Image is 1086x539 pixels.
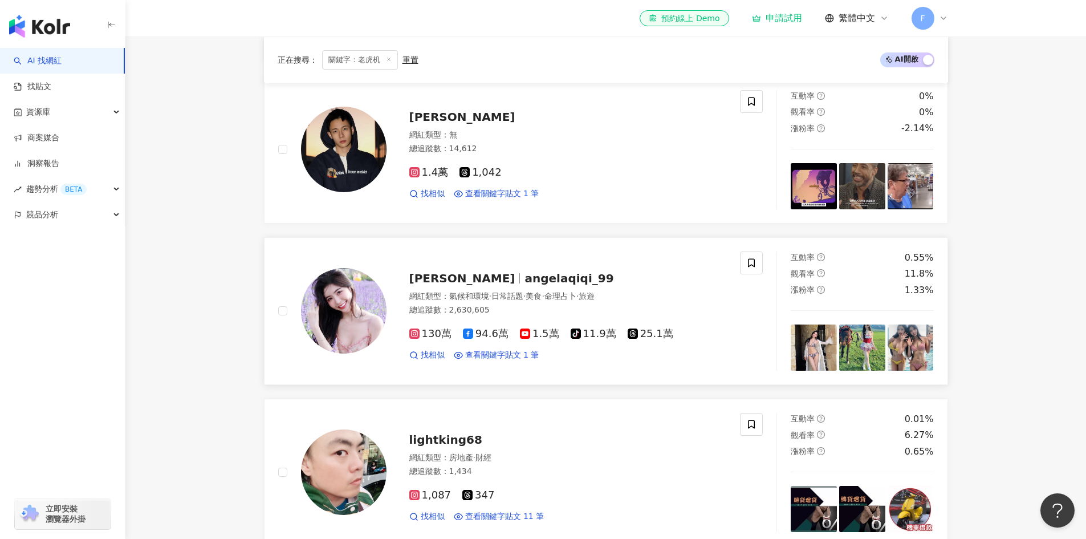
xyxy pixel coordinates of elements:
[409,433,482,447] span: lightking68
[791,269,815,278] span: 觀看率
[905,413,934,425] div: 0.01%
[402,55,418,64] div: 重置
[264,76,948,224] a: KOL Avatar[PERSON_NAME]網紅類型：無總追蹤數：14,6121.4萬1,042找相似查看關鍵字貼文 1 筆互動率question-circle0%觀看率question-ci...
[839,12,875,25] span: 繁體中文
[817,92,825,100] span: question-circle
[817,431,825,439] span: question-circle
[454,188,539,200] a: 查看關鍵字貼文 1 筆
[791,253,815,262] span: 互動率
[576,291,579,301] span: ·
[905,252,934,264] div: 0.55%
[905,429,934,441] div: 6.27%
[791,107,815,116] span: 觀看率
[640,10,729,26] a: 預約線上 Demo
[526,291,542,301] span: 美食
[409,167,449,179] span: 1.4萬
[26,176,87,202] span: 趨勢分析
[26,202,58,228] span: 競品分析
[1040,493,1075,528] iframe: Help Scout Beacon - Open
[301,268,387,354] img: KOL Avatar
[301,429,387,515] img: KOL Avatar
[278,55,318,64] span: 正在搜尋 ：
[752,13,802,24] a: 申請試用
[520,328,559,340] span: 1.5萬
[14,132,59,144] a: 商案媒合
[409,328,452,340] span: 130萬
[465,188,539,200] span: 查看關鍵字貼文 1 筆
[905,268,934,280] div: 11.8%
[817,447,825,455] span: question-circle
[322,50,398,70] span: 關鍵字：老虎机
[462,489,494,501] span: 347
[919,106,933,119] div: 0%
[18,505,40,523] img: chrome extension
[628,328,673,340] span: 25.1萬
[817,415,825,423] span: question-circle
[15,499,111,529] a: chrome extension立即安裝 瀏覽器外掛
[454,511,544,522] a: 查看關鍵字貼文 11 筆
[817,269,825,277] span: question-circle
[409,511,445,522] a: 找相似
[26,99,50,125] span: 資源庫
[905,284,934,297] div: 1.33%
[14,185,22,193] span: rise
[46,504,86,524] span: 立即安裝 瀏覽器外掛
[791,124,815,133] span: 漲粉率
[465,511,544,522] span: 查看關鍵字貼文 11 筆
[817,124,825,132] span: question-circle
[409,271,515,285] span: [PERSON_NAME]
[489,291,491,301] span: ·
[449,453,473,462] span: 房地產
[409,305,727,316] div: 總追蹤數 ： 2,630,605
[888,325,934,371] img: post-image
[60,184,87,195] div: BETA
[473,453,475,462] span: ·
[919,90,933,103] div: 0%
[571,328,616,340] span: 11.9萬
[791,91,815,100] span: 互動率
[14,55,62,67] a: searchAI 找網紅
[817,286,825,294] span: question-circle
[839,325,885,371] img: post-image
[524,271,613,285] span: angelaqiqi_99
[579,291,595,301] span: 旅遊
[421,350,445,361] span: 找相似
[791,486,837,532] img: post-image
[421,188,445,200] span: 找相似
[463,328,509,340] span: 94.6萬
[409,489,452,501] span: 1,087
[409,110,515,124] span: [PERSON_NAME]
[542,291,544,301] span: ·
[791,447,815,456] span: 漲粉率
[459,167,502,179] span: 1,042
[409,143,727,155] div: 總追蹤數 ： 14,612
[14,158,59,169] a: 洞察報告
[901,122,934,135] div: -2.14%
[409,350,445,361] a: 找相似
[409,188,445,200] a: 找相似
[264,237,948,385] a: KOL Avatar[PERSON_NAME]angelaqiqi_99網紅類型：氣候和環境·日常話題·美食·命理占卜·旅遊總追蹤數：2,630,605130萬94.6萬1.5萬11.9萬25....
[301,107,387,192] img: KOL Avatar
[839,486,885,532] img: post-image
[839,163,885,209] img: post-image
[409,466,727,477] div: 總追蹤數 ： 1,434
[475,453,491,462] span: 財經
[817,253,825,261] span: question-circle
[421,511,445,522] span: 找相似
[791,414,815,423] span: 互動率
[791,285,815,294] span: 漲粉率
[888,163,934,209] img: post-image
[649,13,719,24] div: 預約線上 Demo
[465,350,539,361] span: 查看關鍵字貼文 1 筆
[409,452,727,464] div: 網紅類型 ：
[454,350,539,361] a: 查看關鍵字貼文 1 筆
[523,291,526,301] span: ·
[544,291,576,301] span: 命理占卜
[449,291,489,301] span: 氣候和環境
[791,431,815,440] span: 觀看率
[491,291,523,301] span: 日常話題
[817,108,825,116] span: question-circle
[14,81,51,92] a: 找貼文
[920,12,925,25] span: F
